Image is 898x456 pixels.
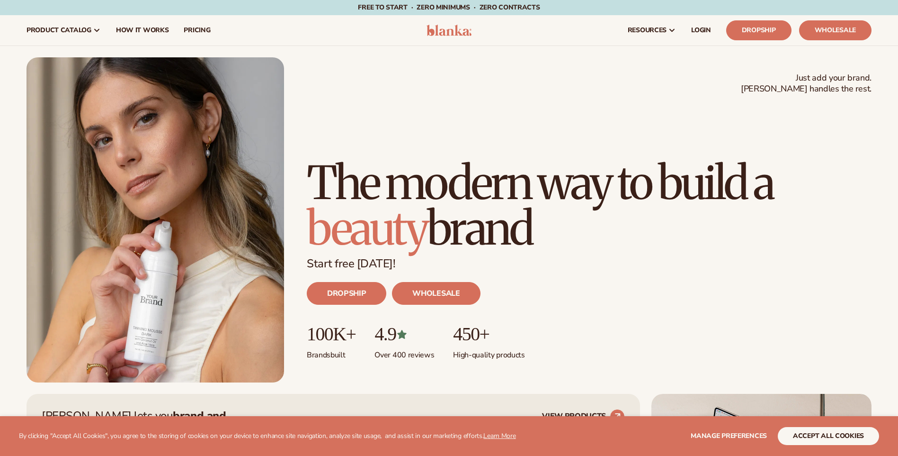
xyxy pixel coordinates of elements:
[116,27,169,34] span: How It Works
[307,200,427,257] span: beauty
[427,25,471,36] img: logo
[176,15,218,46] a: pricing
[374,324,434,345] p: 4.9
[483,431,516,440] a: Learn More
[778,427,879,445] button: accept all cookies
[307,345,356,360] p: Brands built
[307,282,386,305] a: DROPSHIP
[684,15,719,46] a: LOGIN
[799,20,871,40] a: Wholesale
[691,427,767,445] button: Manage preferences
[19,15,108,46] a: product catalog
[19,432,516,440] p: By clicking "Accept All Cookies", you agree to the storing of cookies on your device to enhance s...
[726,20,791,40] a: Dropship
[307,160,871,251] h1: The modern way to build a brand
[628,27,667,34] span: resources
[620,15,684,46] a: resources
[691,431,767,440] span: Manage preferences
[374,345,434,360] p: Over 400 reviews
[307,324,356,345] p: 100K+
[453,345,525,360] p: High-quality products
[741,73,871,95] span: Just add your brand. [PERSON_NAME] handles the rest.
[27,27,91,34] span: product catalog
[691,27,711,34] span: LOGIN
[184,27,210,34] span: pricing
[27,57,284,383] img: Blanka hero private label beauty Female holding tanning mousse
[307,257,871,271] p: Start free [DATE]!
[108,15,177,46] a: How It Works
[358,3,540,12] span: Free to start · ZERO minimums · ZERO contracts
[453,324,525,345] p: 450+
[542,409,625,424] a: VIEW PRODUCTS
[392,282,480,305] a: WHOLESALE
